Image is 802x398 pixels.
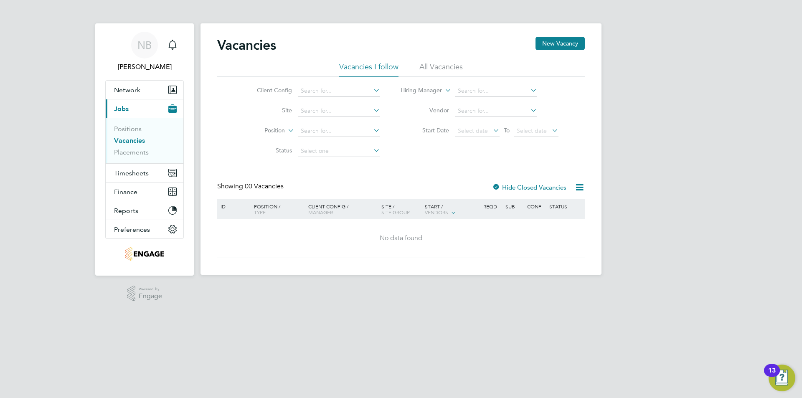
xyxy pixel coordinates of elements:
[298,125,380,137] input: Search for...
[114,137,145,144] a: Vacancies
[306,199,379,219] div: Client Config /
[517,127,547,134] span: Select date
[492,183,566,191] label: Hide Closed Vacancies
[139,286,162,293] span: Powered by
[254,209,266,215] span: Type
[139,293,162,300] span: Engage
[105,62,184,72] span: Nick Briant
[769,365,795,391] button: Open Resource Center, 13 new notifications
[245,182,284,190] span: 00 Vacancies
[106,118,183,163] div: Jobs
[547,199,584,213] div: Status
[95,23,194,276] nav: Main navigation
[106,81,183,99] button: Network
[308,209,333,215] span: Manager
[455,105,537,117] input: Search for...
[381,209,410,215] span: Site Group
[394,86,442,95] label: Hiring Manager
[106,99,183,118] button: Jobs
[379,199,423,219] div: Site /
[298,85,380,97] input: Search for...
[237,127,285,135] label: Position
[137,40,152,51] span: NB
[114,207,138,215] span: Reports
[455,85,537,97] input: Search for...
[298,145,380,157] input: Select one
[106,183,183,201] button: Finance
[106,164,183,182] button: Timesheets
[114,188,137,196] span: Finance
[106,201,183,220] button: Reports
[217,37,276,53] h2: Vacancies
[125,247,164,261] img: jambo-logo-retina.png
[244,147,292,154] label: Status
[105,247,184,261] a: Go to home page
[218,234,584,243] div: No data found
[127,286,162,302] a: Powered byEngage
[503,199,525,213] div: Sub
[423,199,481,220] div: Start /
[114,169,149,177] span: Timesheets
[248,199,306,219] div: Position /
[481,199,503,213] div: Reqd
[401,127,449,134] label: Start Date
[217,182,285,191] div: Showing
[501,125,512,136] span: To
[114,105,129,113] span: Jobs
[218,199,248,213] div: ID
[106,220,183,238] button: Preferences
[339,62,398,77] li: Vacancies I follow
[536,37,585,50] button: New Vacancy
[114,148,149,156] a: Placements
[419,62,463,77] li: All Vacancies
[298,105,380,117] input: Search for...
[768,370,776,381] div: 13
[244,106,292,114] label: Site
[244,86,292,94] label: Client Config
[114,226,150,233] span: Preferences
[525,199,547,213] div: Conf
[114,86,140,94] span: Network
[105,32,184,72] a: NB[PERSON_NAME]
[114,125,142,133] a: Positions
[458,127,488,134] span: Select date
[401,106,449,114] label: Vendor
[425,209,448,215] span: Vendors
